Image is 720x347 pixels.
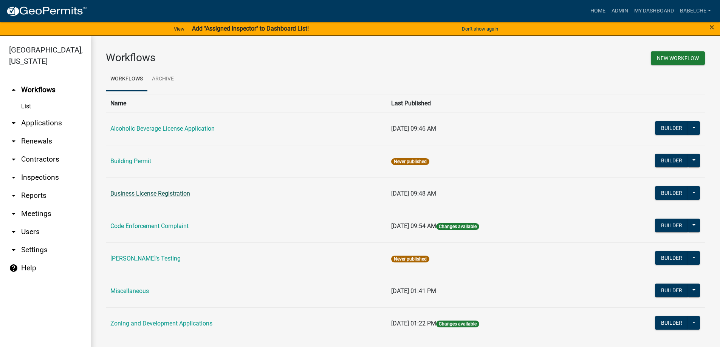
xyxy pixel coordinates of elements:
i: arrow_drop_down [9,209,18,218]
a: View [171,23,187,35]
button: Builder [655,121,688,135]
th: Last Published [387,94,590,113]
span: [DATE] 09:46 AM [391,125,436,132]
a: Archive [147,67,178,91]
span: [DATE] 09:54 AM [391,222,436,230]
a: My Dashboard [631,4,677,18]
i: arrow_drop_up [9,85,18,94]
button: Close [709,23,714,32]
span: [DATE] 09:48 AM [391,190,436,197]
button: Builder [655,219,688,232]
button: Builder [655,284,688,297]
i: arrow_drop_down [9,119,18,128]
th: Name [106,94,387,113]
span: Never published [391,256,429,262]
span: Never published [391,158,429,165]
span: [DATE] 01:41 PM [391,287,436,295]
span: Changes available [436,223,479,230]
i: arrow_drop_down [9,245,18,254]
strong: Add "Assigned Inspector" to Dashboard List! [192,25,309,32]
a: Zoning and Development Applications [110,320,212,327]
i: arrow_drop_down [9,173,18,182]
a: Workflows [106,67,147,91]
span: [DATE] 01:22 PM [391,320,436,327]
a: Code Enforcement Complaint [110,222,189,230]
a: Home [587,4,609,18]
a: Alcoholic Beverage License Application [110,125,215,132]
button: Don't show again [459,23,501,35]
button: Builder [655,251,688,265]
a: Building Permit [110,157,151,165]
i: arrow_drop_down [9,191,18,200]
button: Builder [655,316,688,330]
a: Business License Registration [110,190,190,197]
i: help [9,264,18,273]
span: Changes available [436,321,479,327]
h3: Workflows [106,51,400,64]
a: Admin [609,4,631,18]
span: × [709,22,714,32]
button: New Workflow [651,51,705,65]
i: arrow_drop_down [9,227,18,236]
i: arrow_drop_down [9,137,18,146]
a: babelche [677,4,714,18]
i: arrow_drop_down [9,155,18,164]
button: Builder [655,154,688,167]
a: Miscellaneous [110,287,149,295]
a: [PERSON_NAME]'s Testing [110,255,181,262]
button: Builder [655,186,688,200]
